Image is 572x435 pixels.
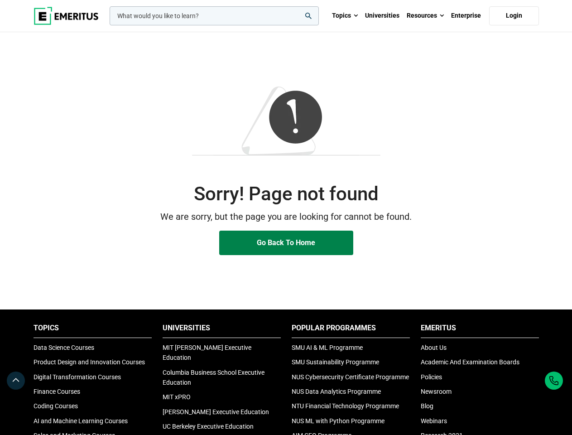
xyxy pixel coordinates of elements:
[34,373,121,381] a: Digital Transformation Courses
[292,417,385,425] a: NUS ML with Python Programme
[163,369,264,386] a: Columbia Business School Executive Education
[421,373,442,381] a: Policies
[292,358,379,366] a: SMU Sustainability Programme
[489,6,539,25] a: Login
[34,210,539,224] p: We are sorry, but the page you are looking for cannot be found.
[34,402,78,410] a: Coding Courses
[421,358,519,366] a: Academic And Examination Boards
[421,402,433,410] a: Blog
[292,402,399,410] a: NTU Financial Technology Programme
[34,183,539,205] h2: Sorry! Page not found
[34,417,128,425] a: AI and Machine Learning Courses
[257,238,315,247] span: Go Back To Home
[292,344,363,351] a: SMU AI & ML Programme
[219,231,353,255] a: Go Back To Home
[421,344,447,351] a: About Us
[163,393,191,401] a: MIT xPRO
[34,388,80,395] a: Finance Courses
[421,417,447,425] a: Webinars
[110,6,319,25] input: woocommerce-product-search-field-0
[34,358,145,366] a: Product Design and Innovation Courses
[421,388,452,395] a: Newsroom
[163,408,269,416] a: [PERSON_NAME] Executive Education
[163,344,251,361] a: MIT [PERSON_NAME] Executive Education
[292,373,409,381] a: NUS Cybersecurity Certificate Programme
[34,344,94,351] a: Data Science Courses
[163,423,254,430] a: UC Berkeley Executive Education
[292,388,381,395] a: NUS Data Analytics Programme
[192,87,380,155] img: 404-Image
